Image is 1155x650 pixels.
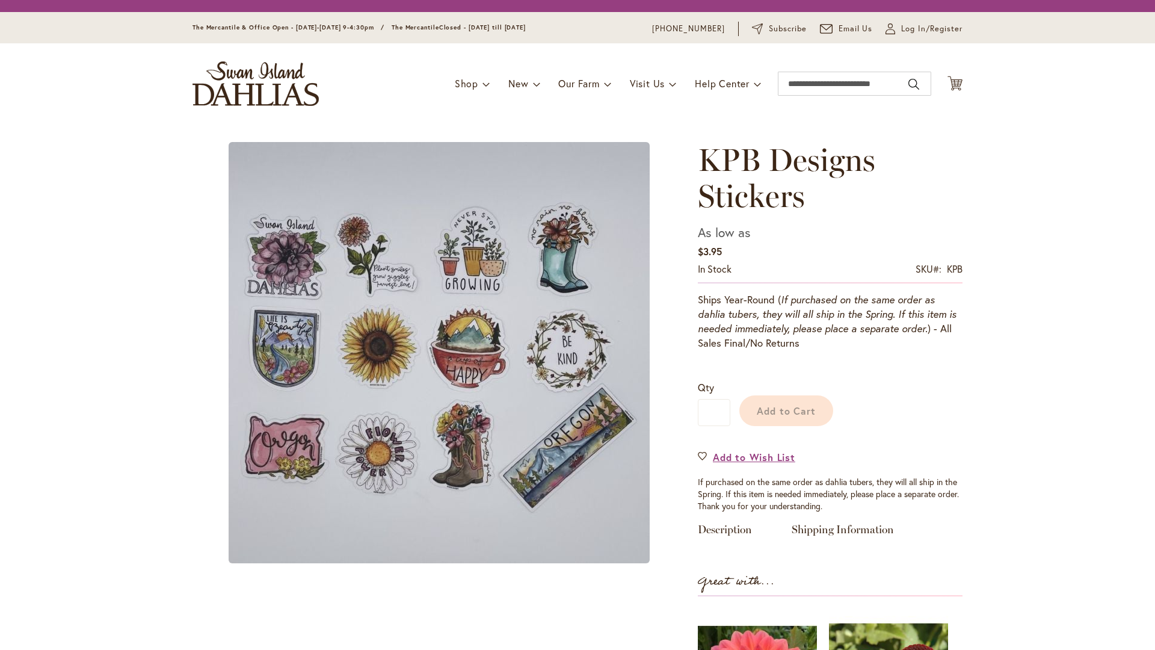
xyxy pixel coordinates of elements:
span: As low as [698,223,751,241]
span: Visit Us [630,77,665,90]
span: Closed - [DATE] till [DATE] [439,23,526,31]
span: Qty [698,381,714,394]
a: [PHONE_NUMBER] [652,23,725,35]
a: Log In/Register [885,23,962,35]
span: In stock [698,262,731,275]
span: Add to Wish List [713,450,795,464]
a: Shipping Information [792,524,894,542]
div: KPB [947,262,962,276]
span: KPB Designs Stickers [698,141,875,215]
iframe: Launch Accessibility Center [9,607,43,641]
strong: SKU [916,262,941,275]
span: $3.95 [698,245,722,258]
span: Our Farm [558,77,599,90]
a: Email Us [820,23,873,35]
img: main product photo [229,142,650,563]
p: Ships Year-Round ( ) - All Sales Final/No Returns [698,292,962,350]
strong: Great with... [698,572,775,592]
span: Subscribe [769,23,807,35]
span: Help Center [695,77,750,90]
span: Email Us [839,23,873,35]
button: Search [908,75,919,94]
span: New [508,77,528,90]
i: If purchased on the same order as dahlia tubers, they will all ship in the Spring. If this item i... [698,293,956,335]
div: Detailed Product Info [698,524,962,542]
div: Availability [698,262,731,276]
a: Subscribe [752,23,807,35]
a: Description [698,524,752,542]
span: Shop [455,77,478,90]
a: Add to Wish List [698,450,795,464]
span: Log In/Register [901,23,962,35]
div: If purchased on the same order as dahlia tubers, they will all ship in the Spring. If this item i... [698,476,962,512]
a: store logo [192,61,319,106]
span: The Mercantile & Office Open - [DATE]-[DATE] 9-4:30pm / The Mercantile [192,23,439,31]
